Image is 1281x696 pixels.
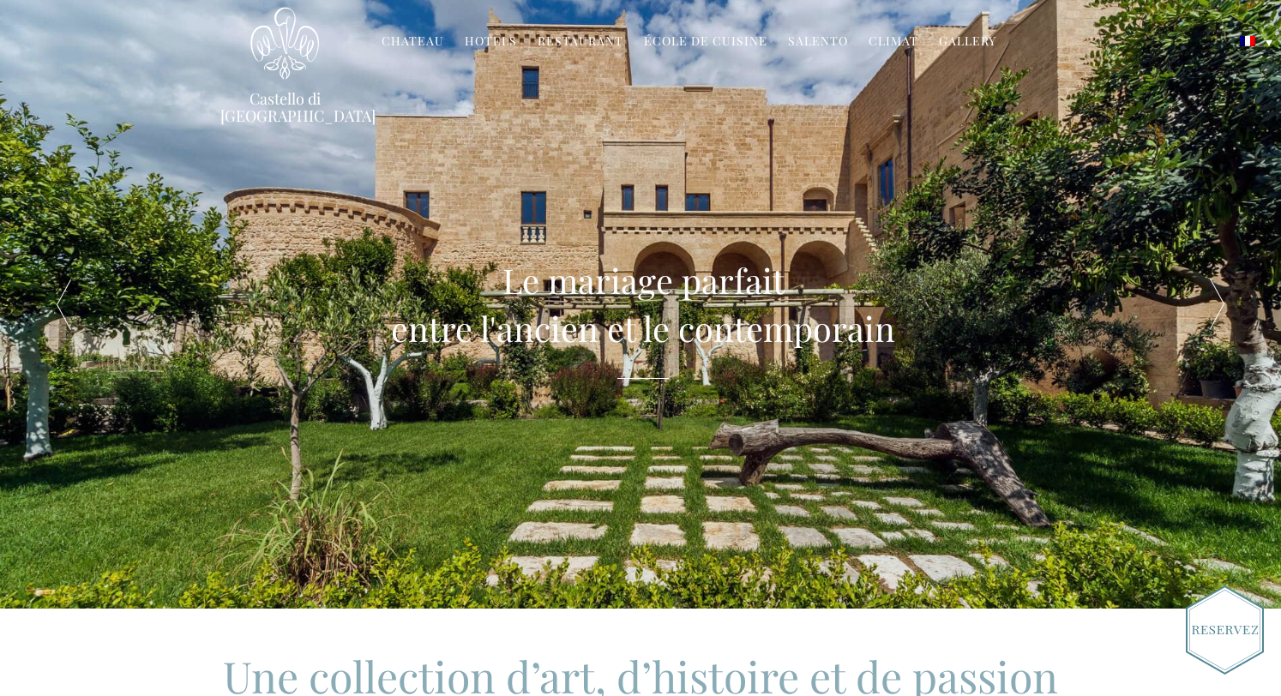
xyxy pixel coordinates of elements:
a: Gallery [939,33,996,52]
img: Français [1240,36,1255,46]
a: Salento [788,33,848,52]
a: Castello di [GEOGRAPHIC_DATA] [220,90,349,124]
a: Hotels [465,33,517,52]
h2: Le mariage parfait entre l'ancien et le contemporain [391,256,895,351]
img: Castello di Ugento [250,7,319,80]
a: Climat [869,33,918,52]
a: Restaurant [538,33,623,52]
a: École de Cuisine [644,33,767,52]
a: Chateau [382,33,444,52]
img: Book_Button_French.png [1186,585,1264,675]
